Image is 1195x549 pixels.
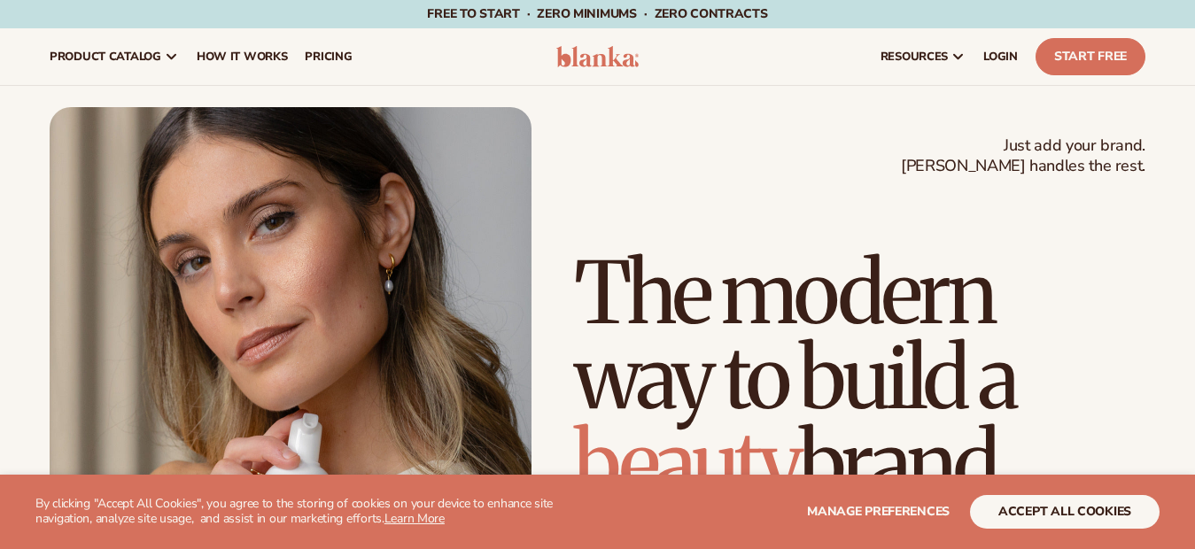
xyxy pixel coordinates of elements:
span: beauty [574,410,799,516]
a: pricing [296,28,361,85]
span: resources [881,50,948,64]
span: product catalog [50,50,161,64]
span: LOGIN [983,50,1018,64]
span: pricing [305,50,352,64]
span: How It Works [197,50,288,64]
a: resources [872,28,974,85]
a: LOGIN [974,28,1027,85]
span: Manage preferences [807,503,950,520]
img: logo [556,46,640,67]
button: Manage preferences [807,495,950,529]
a: How It Works [188,28,297,85]
p: By clicking "Accept All Cookies", you agree to the storing of cookies on your device to enhance s... [35,497,590,527]
a: Start Free [1036,38,1145,75]
a: product catalog [41,28,188,85]
span: Just add your brand. [PERSON_NAME] handles the rest. [901,135,1145,177]
a: Learn More [384,510,445,527]
h1: The modern way to build a brand [574,251,1145,506]
span: Free to start · ZERO minimums · ZERO contracts [427,5,767,22]
button: accept all cookies [970,495,1160,529]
